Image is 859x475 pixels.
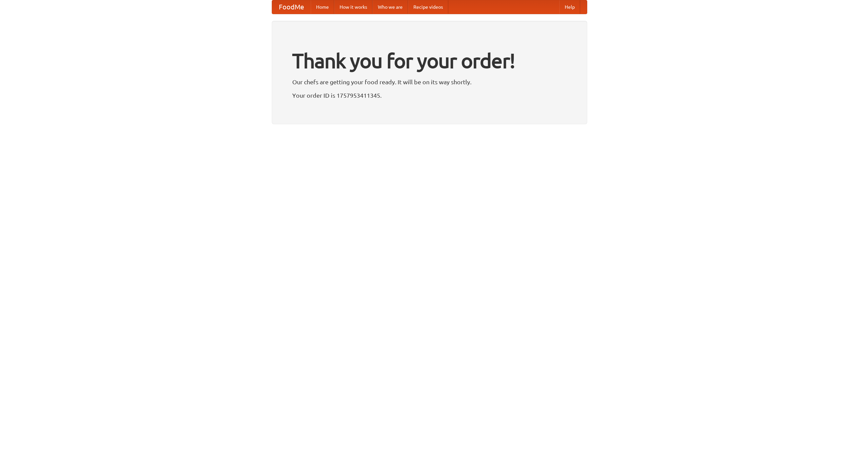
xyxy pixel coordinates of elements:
a: How it works [334,0,372,14]
p: Your order ID is 1757953411345. [292,90,567,100]
p: Our chefs are getting your food ready. It will be on its way shortly. [292,77,567,87]
h1: Thank you for your order! [292,45,567,77]
a: Help [559,0,580,14]
a: FoodMe [272,0,311,14]
a: Who we are [372,0,408,14]
a: Recipe videos [408,0,448,14]
a: Home [311,0,334,14]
